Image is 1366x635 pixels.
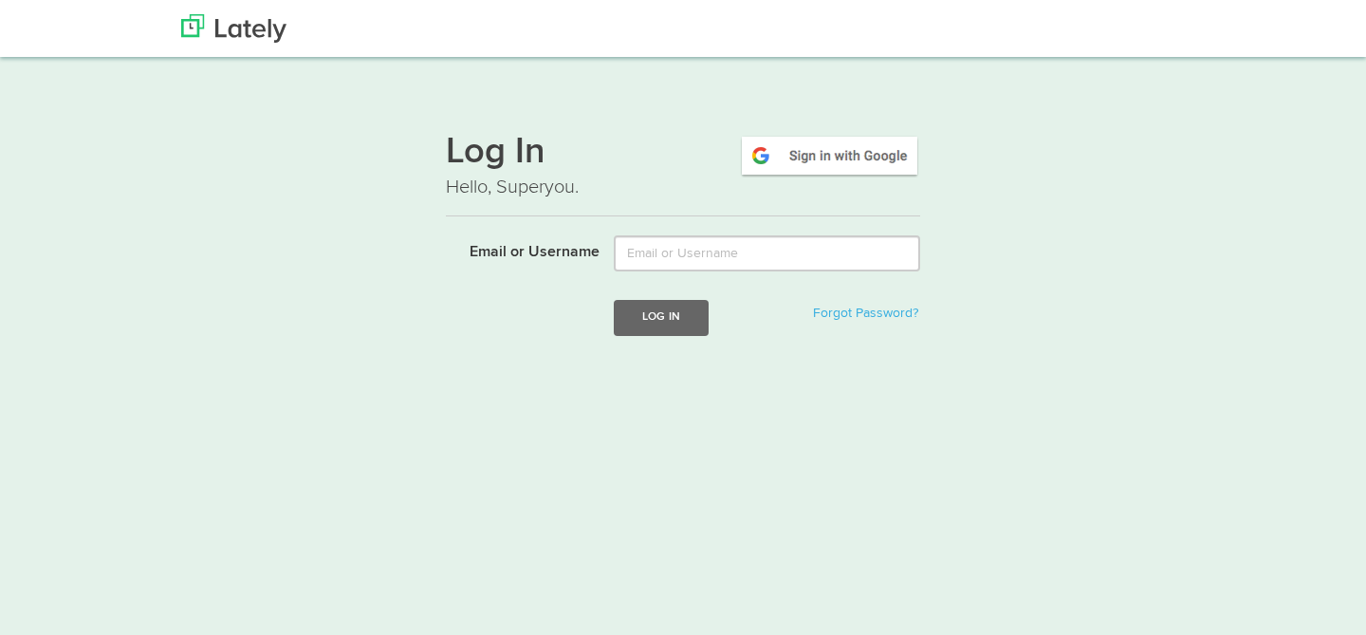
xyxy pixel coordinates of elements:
label: Email or Username [432,235,600,264]
a: Forgot Password? [813,307,918,320]
h1: Log In [446,134,920,174]
img: google-signin.png [739,134,920,177]
img: Lately [181,14,286,43]
p: Hello, Superyou. [446,174,920,201]
button: Log In [614,300,709,335]
input: Email or Username [614,235,920,271]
